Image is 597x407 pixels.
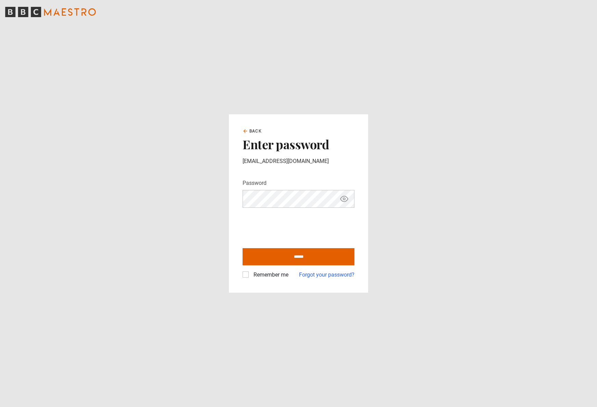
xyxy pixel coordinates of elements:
label: Password [243,179,267,187]
p: [EMAIL_ADDRESS][DOMAIN_NAME] [243,157,354,165]
label: Remember me [251,271,288,279]
a: Forgot your password? [299,271,354,279]
a: Back [243,128,262,134]
iframe: reCAPTCHA [243,213,347,240]
svg: BBC Maestro [5,7,96,17]
button: Show password [338,193,350,205]
h2: Enter password [243,137,354,151]
span: Back [249,128,262,134]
